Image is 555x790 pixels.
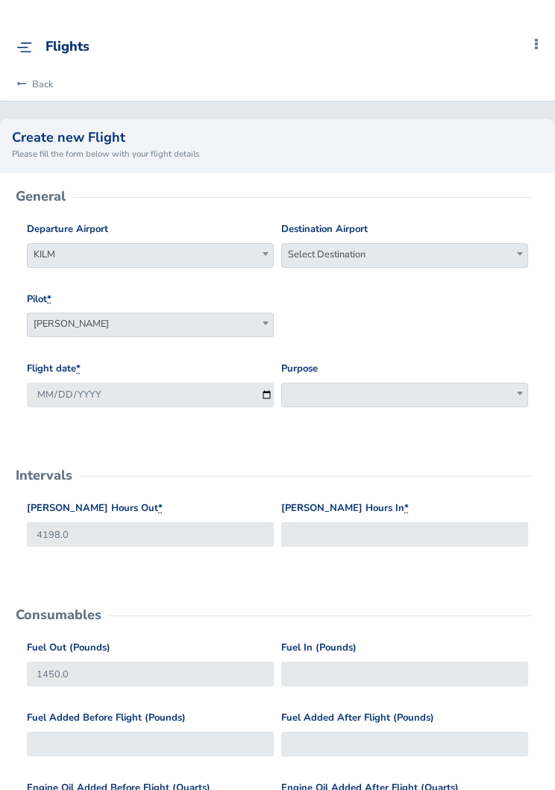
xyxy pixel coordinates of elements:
[281,222,368,237] label: Destination Airport
[158,501,163,515] abbr: required
[12,147,543,160] small: Please fill the form below with your flight details
[27,243,274,268] span: KILM
[281,710,434,726] label: Fuel Added After Flight (Pounds)
[27,292,51,307] label: Pilot
[404,501,409,515] abbr: required
[16,42,32,53] img: menu_img
[16,608,101,621] h2: Consumables
[27,313,274,337] span: Luke Frank
[27,501,163,516] label: [PERSON_NAME] Hours Out
[27,222,108,237] label: Departure Airport
[16,189,66,203] h2: General
[16,468,72,482] h2: Intervals
[28,244,273,265] span: KILM
[27,361,81,377] label: Flight date
[46,39,90,55] div: Flights
[281,243,528,268] span: Select Destination
[12,68,53,101] a: Back
[27,710,186,726] label: Fuel Added Before Flight (Pounds)
[281,640,357,656] label: Fuel In (Pounds)
[28,313,273,334] span: Luke Frank
[76,362,81,375] abbr: required
[281,361,318,377] label: Purpose
[12,131,543,144] h2: Create new Flight
[282,244,527,265] span: Select Destination
[47,292,51,306] abbr: required
[27,640,110,656] label: Fuel Out (Pounds)
[281,501,409,516] label: [PERSON_NAME] Hours In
